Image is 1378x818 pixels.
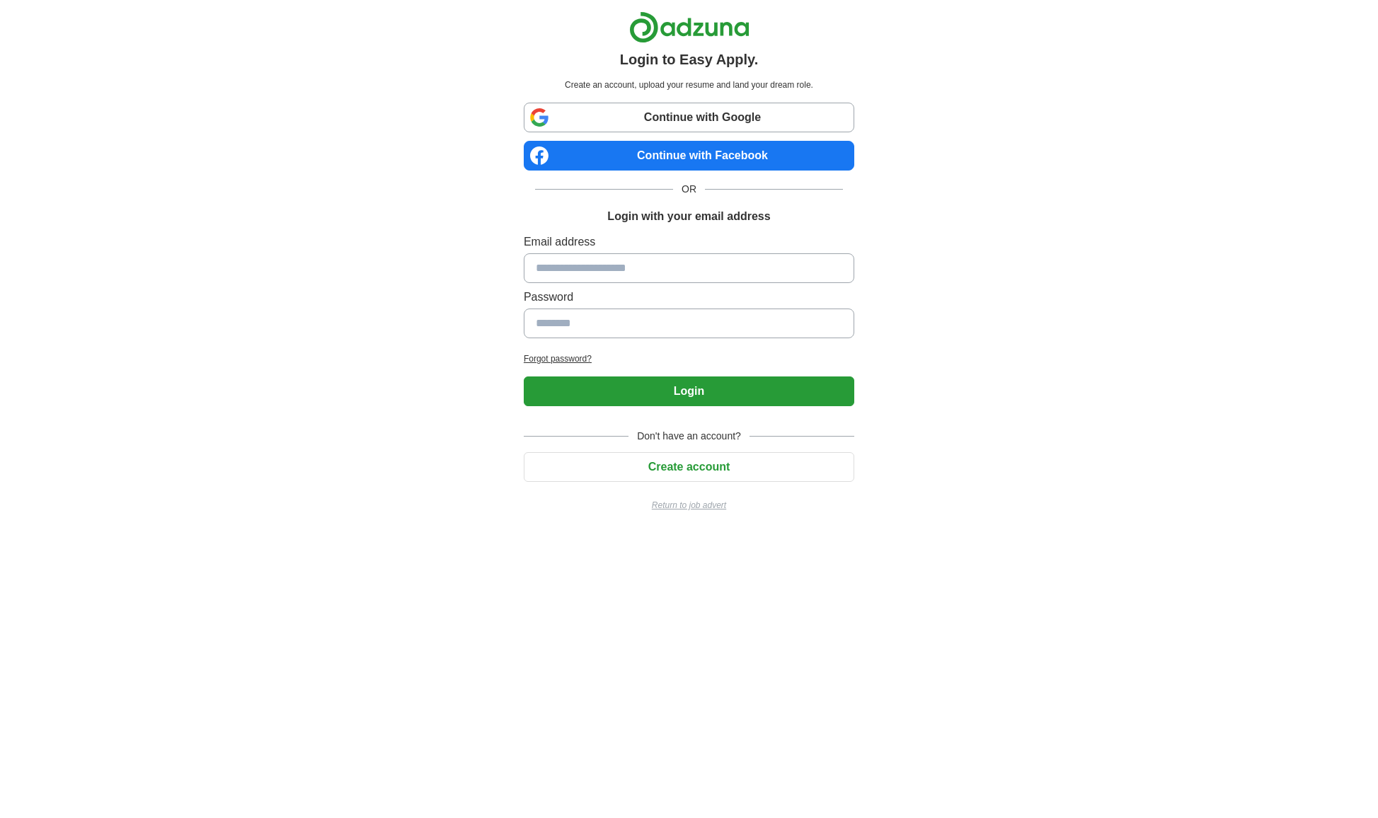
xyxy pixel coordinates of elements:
[527,79,851,91] p: Create an account, upload your resume and land your dream role.
[524,103,854,132] a: Continue with Google
[607,208,770,225] h1: Login with your email address
[673,182,705,197] span: OR
[524,376,854,406] button: Login
[524,141,854,171] a: Continue with Facebook
[524,289,854,306] label: Password
[524,452,854,482] button: Create account
[628,429,750,444] span: Don't have an account?
[524,499,854,512] a: Return to job advert
[524,352,854,365] a: Forgot password?
[524,234,854,250] label: Email address
[620,49,759,70] h1: Login to Easy Apply.
[629,11,750,43] img: Adzuna logo
[524,461,854,473] a: Create account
